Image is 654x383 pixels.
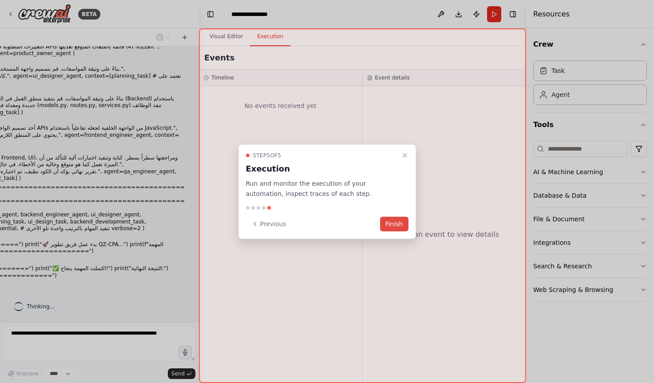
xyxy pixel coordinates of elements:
[246,179,398,199] p: Run and monitor the execution of your automation, inspect traces of each step.
[380,216,408,231] button: Finish
[253,152,281,159] span: Step 5 of 5
[246,216,292,231] button: Previous
[400,150,410,161] button: Close walkthrough
[204,8,217,20] button: Hide left sidebar
[246,163,398,175] h3: Execution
